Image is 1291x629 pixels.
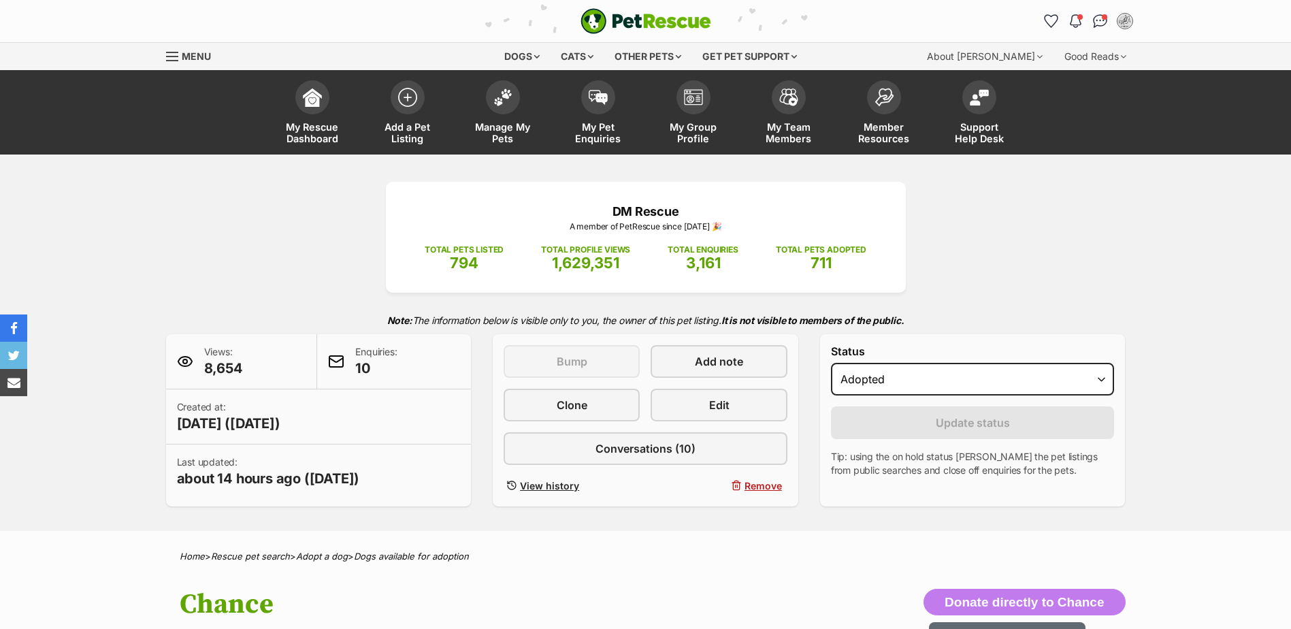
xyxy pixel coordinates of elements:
[668,244,738,256] p: TOTAL ENQUIRIES
[936,415,1010,431] span: Update status
[204,359,243,378] span: 8,654
[520,479,579,493] span: View history
[1055,43,1136,70] div: Good Reads
[406,202,885,221] p: DM Rescue
[472,121,534,144] span: Manage My Pets
[557,397,587,413] span: Clone
[552,254,619,272] span: 1,629,351
[684,89,703,106] img: group-profile-icon-3fa3cf56718a62981997c0bc7e787c4b2cf8bcc04b72c1350f741eb67cf2f40e.svg
[398,88,417,107] img: add-pet-listing-icon-0afa8454b4691262ce3f59096e99ab1cd57d4a30225e0717b998d2c9b9846f56.svg
[495,43,549,70] div: Dogs
[177,455,360,488] p: Last updated:
[875,88,894,106] img: member-resources-icon-8e73f808a243e03378d46382f2149f9095a855e16c252ad45f914b54edf8863c.svg
[504,476,640,496] a: View history
[970,89,989,106] img: help-desk-icon-fdf02630f3aa405de69fd3d07c3f3aa587a6932b1a1747fa1d2bba05be0121f9.svg
[663,121,724,144] span: My Group Profile
[811,254,832,272] span: 711
[387,314,412,326] strong: Note:
[568,121,629,144] span: My Pet Enquiries
[1118,14,1132,28] img: Lianna Watkins profile pic
[303,88,322,107] img: dashboard-icon-eb2f2d2d3e046f16d808141f083e7271f6b2e854fb5c12c21221c1fb7104beca.svg
[741,74,836,155] a: My Team Members
[204,345,243,378] p: Views:
[651,476,787,496] button: Remove
[836,74,932,155] a: Member Resources
[1090,10,1111,32] a: Conversations
[1093,14,1107,28] img: chat-41dd97257d64d25036548639549fe6c8038ab92f7586957e7f3b1b290dea8141.svg
[504,432,787,465] a: Conversations (10)
[354,551,469,562] a: Dogs available for adoption
[721,314,904,326] strong: It is not visible to members of the public.
[1070,14,1081,28] img: notifications-46538b983faf8c2785f20acdc204bb7945ddae34d4c08c2a6579f10ce5e182be.svg
[1041,10,1136,32] ul: Account quick links
[758,121,819,144] span: My Team Members
[146,551,1146,562] div: > > >
[581,8,711,34] a: PetRescue
[831,345,1115,357] label: Status
[425,244,504,256] p: TOTAL PETS LISTED
[779,88,798,106] img: team-members-icon-5396bd8760b3fe7c0b43da4ab00e1e3bb1a5d9ba89233759b79545d2d3fc5d0d.svg
[180,589,755,620] h1: Chance
[651,345,787,378] a: Add note
[504,389,640,421] a: Clone
[589,90,608,105] img: pet-enquiries-icon-7e3ad2cf08bfb03b45e93fb7055b45f3efa6380592205ae92323e6603595dc1f.svg
[776,244,866,256] p: TOTAL PETS ADOPTED
[581,8,711,34] img: logo-e224e6f780fb5917bec1dbf3a21bbac754714ae5b6737aabdf751b685950b380.svg
[296,551,348,562] a: Adopt a dog
[265,74,360,155] a: My Rescue Dashboard
[455,74,551,155] a: Manage My Pets
[541,244,630,256] p: TOTAL PROFILE VIEWS
[709,397,730,413] span: Edit
[180,551,205,562] a: Home
[949,121,1010,144] span: Support Help Desk
[831,450,1115,477] p: Tip: using the on hold status [PERSON_NAME] the pet listings from public searches and close off e...
[406,221,885,233] p: A member of PetRescue since [DATE] 🎉
[377,121,438,144] span: Add a Pet Listing
[177,414,280,433] span: [DATE] ([DATE])
[166,43,220,67] a: Menu
[493,88,512,106] img: manage-my-pets-icon-02211641906a0b7f246fdf0571729dbe1e7629f14944591b6c1af311fb30b64b.svg
[605,43,691,70] div: Other pets
[360,74,455,155] a: Add a Pet Listing
[646,74,741,155] a: My Group Profile
[1114,10,1136,32] button: My account
[551,74,646,155] a: My Pet Enquiries
[557,353,587,370] span: Bump
[211,551,290,562] a: Rescue pet search
[831,406,1115,439] button: Update status
[853,121,915,144] span: Member Resources
[651,389,787,421] a: Edit
[450,254,478,272] span: 794
[932,74,1027,155] a: Support Help Desk
[177,400,280,433] p: Created at:
[686,254,721,272] span: 3,161
[924,589,1125,616] button: Donate directly to Chance
[177,469,360,488] span: about 14 hours ago ([DATE])
[693,43,806,70] div: Get pet support
[695,353,743,370] span: Add note
[917,43,1052,70] div: About [PERSON_NAME]
[595,440,696,457] span: Conversations (10)
[504,345,640,378] button: Bump
[355,345,397,378] p: Enquiries:
[1041,10,1062,32] a: Favourites
[355,359,397,378] span: 10
[1065,10,1087,32] button: Notifications
[182,50,211,62] span: Menu
[551,43,603,70] div: Cats
[282,121,343,144] span: My Rescue Dashboard
[745,479,782,493] span: Remove
[166,306,1126,334] p: The information below is visible only to you, the owner of this pet listing.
